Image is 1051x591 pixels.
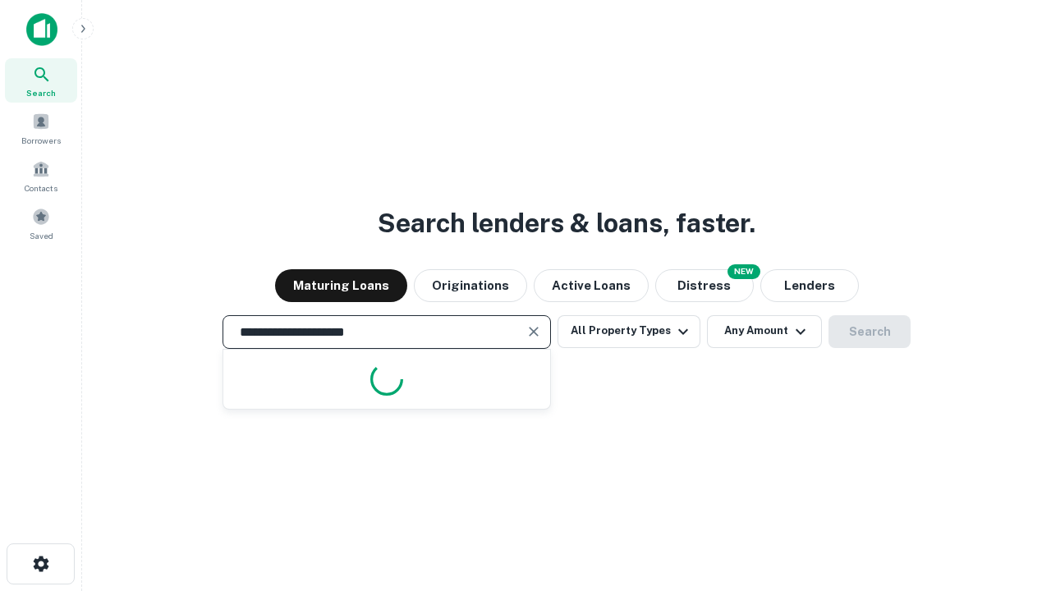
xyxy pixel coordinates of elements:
button: Search distressed loans with lien and other non-mortgage details. [655,269,754,302]
a: Borrowers [5,106,77,150]
button: Originations [414,269,527,302]
span: Search [26,86,56,99]
div: NEW [727,264,760,279]
button: Lenders [760,269,859,302]
button: Any Amount [707,315,822,348]
button: Clear [522,320,545,343]
iframe: Chat Widget [969,460,1051,538]
img: capitalize-icon.png [26,13,57,46]
button: Active Loans [534,269,649,302]
a: Saved [5,201,77,245]
span: Borrowers [21,134,61,147]
h3: Search lenders & loans, faster. [378,204,755,243]
a: Contacts [5,153,77,198]
button: Maturing Loans [275,269,407,302]
span: Contacts [25,181,57,195]
a: Search [5,58,77,103]
button: All Property Types [558,315,700,348]
span: Saved [30,229,53,242]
